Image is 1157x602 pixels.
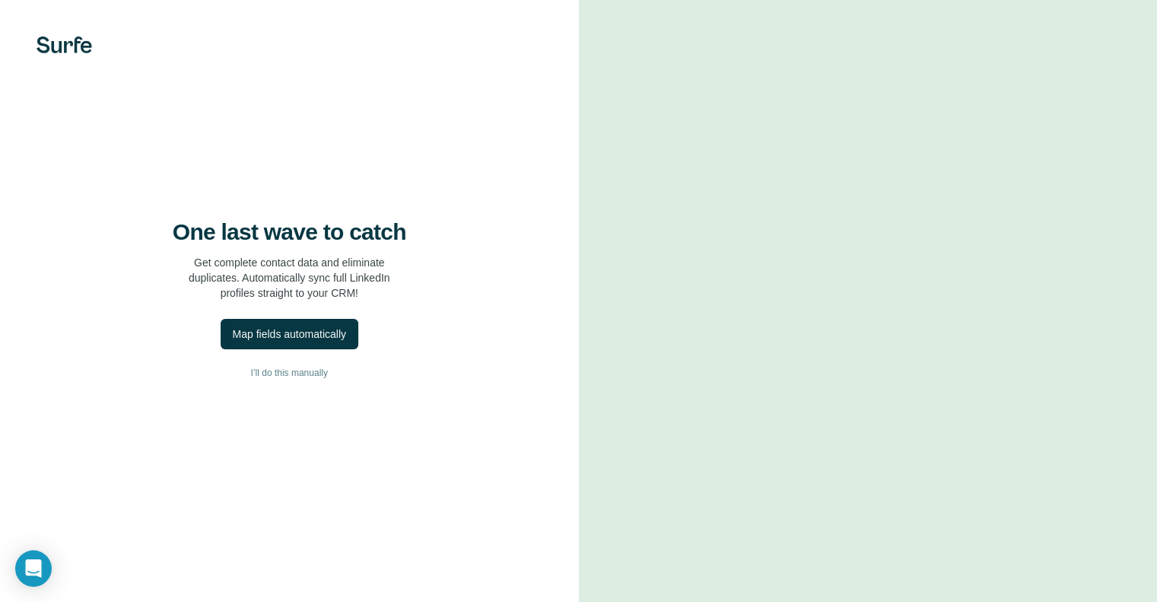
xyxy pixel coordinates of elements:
[221,319,358,349] button: Map fields automatically
[189,255,390,301] p: Get complete contact data and eliminate duplicates. Automatically sync full LinkedIn profiles str...
[37,37,92,53] img: Surfe's logo
[173,218,406,246] h4: One last wave to catch
[30,362,548,384] button: I’ll do this manually
[233,326,346,342] div: Map fields automatically
[251,366,328,380] span: I’ll do this manually
[15,550,52,587] div: Open Intercom Messenger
